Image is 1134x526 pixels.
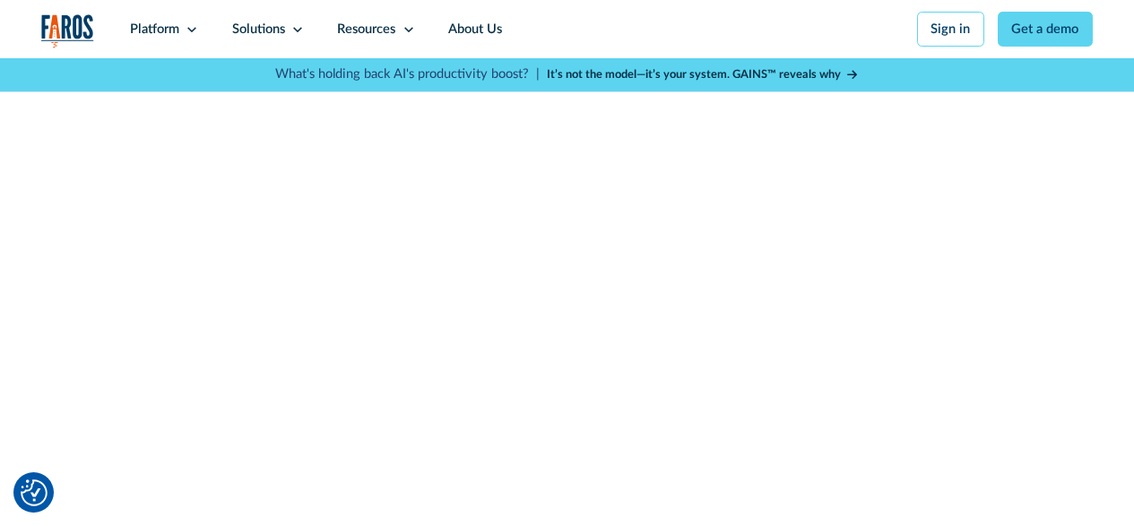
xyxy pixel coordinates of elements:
a: home [41,14,94,48]
a: It’s not the model—it’s your system. GAINS™ reveals why [547,66,859,83]
a: Get a demo [998,12,1093,47]
img: Revisit consent button [21,479,48,506]
div: Platform [130,20,179,39]
div: Resources [337,20,395,39]
strong: It’s not the model—it’s your system. GAINS™ reveals why [547,69,841,80]
div: Solutions [232,20,285,39]
img: Logo of the analytics and reporting company Faros. [41,14,94,48]
button: Cookie Settings [21,479,48,506]
a: Sign in [917,12,984,47]
p: What's holding back AI's productivity boost? | [275,65,540,84]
